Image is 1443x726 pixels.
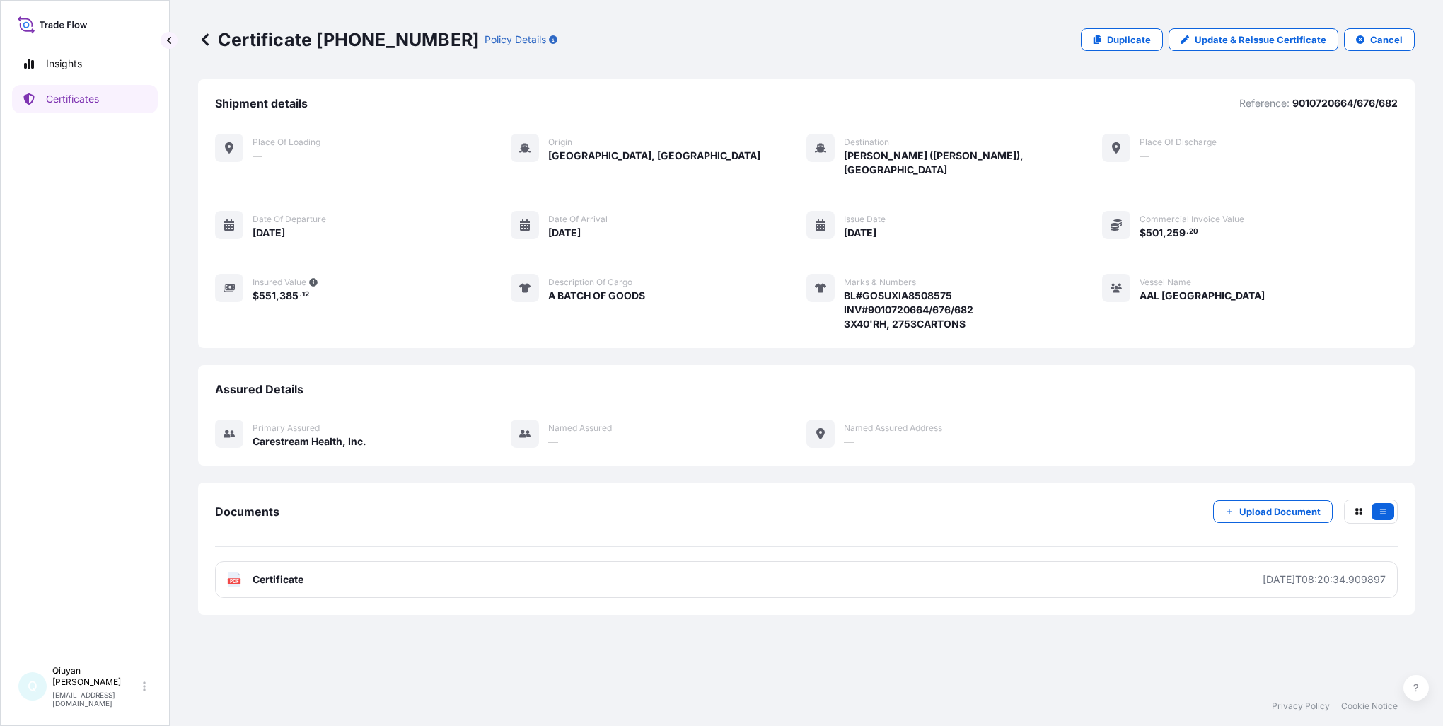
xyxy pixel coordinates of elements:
button: Upload Document [1213,500,1333,523]
p: Upload Document [1239,505,1321,519]
span: — [548,434,558,449]
a: Cookie Notice [1341,701,1398,712]
span: A BATCH OF GOODS [548,289,645,303]
p: Reference: [1239,96,1290,110]
span: $ [1140,228,1146,238]
span: — [1140,149,1149,163]
span: 385 [279,291,299,301]
span: Marks & Numbers [844,277,916,288]
span: Destination [844,137,889,148]
a: Insights [12,50,158,78]
p: Certificates [46,92,99,106]
span: Carestream Health, Inc. [253,434,366,449]
span: , [276,291,279,301]
span: Certificate [253,572,303,587]
span: . [299,292,301,297]
span: Place of discharge [1140,137,1217,148]
a: Update & Reissue Certificate [1169,28,1338,51]
span: — [253,149,262,163]
p: Certificate [PHONE_NUMBER] [198,28,479,51]
p: Cancel [1370,33,1403,47]
a: Privacy Policy [1272,701,1330,712]
p: [EMAIL_ADDRESS][DOMAIN_NAME] [52,691,140,708]
div: [DATE]T08:20:34.909897 [1263,572,1386,587]
span: , [1163,228,1166,238]
p: Update & Reissue Certificate [1195,33,1326,47]
span: Insured Value [253,277,306,288]
p: Duplicate [1107,33,1151,47]
span: Primary assured [253,422,320,434]
span: Description of cargo [548,277,632,288]
span: Commercial Invoice Value [1140,214,1244,225]
span: Vessel Name [1140,277,1191,288]
span: [PERSON_NAME] ([PERSON_NAME]), [GEOGRAPHIC_DATA] [844,149,1102,177]
span: $ [253,291,259,301]
span: 12 [302,292,309,297]
text: PDF [230,579,239,584]
span: Shipment details [215,96,308,110]
span: Date of arrival [548,214,608,225]
span: Issue Date [844,214,886,225]
p: Insights [46,57,82,71]
span: 20 [1189,229,1198,234]
span: AAL [GEOGRAPHIC_DATA] [1140,289,1265,303]
span: — [844,434,854,449]
a: Duplicate [1081,28,1163,51]
span: . [1186,229,1188,234]
span: 501 [1146,228,1163,238]
p: Qiuyan [PERSON_NAME] [52,665,140,688]
span: 551 [259,291,276,301]
span: [GEOGRAPHIC_DATA], [GEOGRAPHIC_DATA] [548,149,760,163]
p: 9010720664/676/682 [1292,96,1398,110]
a: PDFCertificate[DATE]T08:20:34.909897 [215,561,1398,598]
span: Named Assured [548,422,612,434]
button: Cancel [1344,28,1415,51]
span: 259 [1166,228,1186,238]
a: Certificates [12,85,158,113]
span: Origin [548,137,572,148]
span: [DATE] [253,226,285,240]
span: Documents [215,505,279,519]
span: Assured Details [215,382,303,396]
span: [DATE] [844,226,876,240]
span: Named Assured Address [844,422,942,434]
span: Date of departure [253,214,326,225]
span: BL#GOSUXIA8508575 INV#9010720664/676/682 3X40'RH, 2753CARTONS [844,289,973,331]
p: Policy Details [485,33,546,47]
span: [DATE] [548,226,581,240]
span: Place of Loading [253,137,320,148]
span: Q [28,679,37,693]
